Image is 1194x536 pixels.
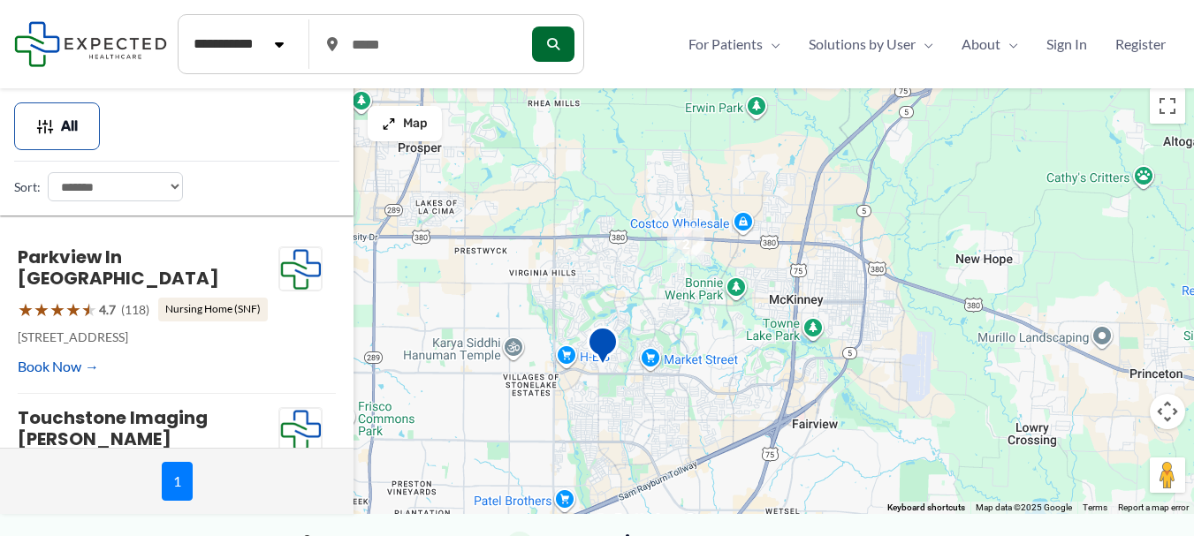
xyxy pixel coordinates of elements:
[18,326,278,349] p: [STREET_ADDRESS]
[279,247,322,291] img: Expected Healthcare Logo
[279,408,322,452] img: Expected Healthcare Logo
[1150,457,1185,493] button: Drag Pegman onto the map to open Street View
[795,31,947,57] a: Solutions by UserMenu Toggle
[61,120,78,132] span: All
[14,176,41,199] label: Sort:
[1083,502,1107,512] a: Terms (opens in new tab)
[674,31,795,57] a: For PatientsMenu Toggle
[14,21,167,66] img: Expected Healthcare Logo - side, dark font, small
[962,31,1000,57] span: About
[1150,394,1185,429] button: Map camera controls
[1115,31,1166,57] span: Register
[947,31,1032,57] a: AboutMenu Toggle
[1150,88,1185,124] button: Toggle fullscreen view
[158,298,268,321] span: Nursing Home (SNF)
[18,293,34,326] span: ★
[65,293,81,326] span: ★
[976,502,1072,512] span: Map data ©2025 Google
[1000,31,1018,57] span: Menu Toggle
[162,462,193,501] span: 1
[587,326,619,371] div: RAYUS Radiology
[18,405,208,451] a: Touchstone Imaging [PERSON_NAME]
[809,31,916,57] span: Solutions by User
[1046,31,1087,57] span: Sign In
[121,298,149,321] span: (118)
[1032,31,1101,57] a: Sign In
[887,502,965,514] button: Keyboard shortcuts
[763,31,780,57] span: Menu Toggle
[667,226,704,263] div: 2
[18,353,99,380] a: Book Now
[403,117,428,132] span: Map
[81,293,97,326] span: ★
[18,245,219,291] a: Parkview in [GEOGRAPHIC_DATA]
[368,106,442,141] button: Map
[916,31,933,57] span: Menu Toggle
[1118,502,1189,512] a: Report a map error
[688,31,763,57] span: For Patients
[382,117,396,131] img: Maximize
[14,102,100,150] button: All
[99,298,116,321] span: 4.7
[49,293,65,326] span: ★
[1101,31,1180,57] a: Register
[36,117,54,135] img: Filter
[34,293,49,326] span: ★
